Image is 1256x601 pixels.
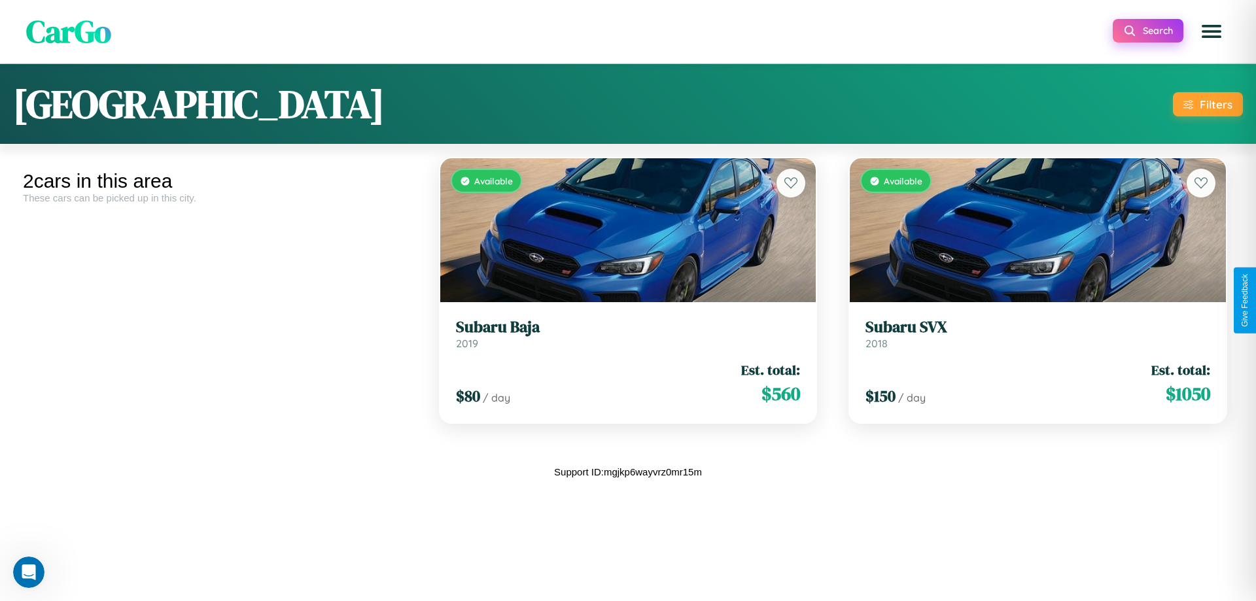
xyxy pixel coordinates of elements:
p: Support ID: mgjkp6wayvrz0mr15m [554,463,702,481]
h3: Subaru SVX [865,318,1210,337]
h3: Subaru Baja [456,318,801,337]
div: These cars can be picked up in this city. [23,192,413,203]
span: Available [474,175,513,186]
span: Est. total: [741,360,800,379]
div: Filters [1200,97,1232,111]
button: Open menu [1193,13,1230,50]
span: $ 80 [456,385,480,407]
span: $ 1050 [1166,381,1210,407]
span: / day [483,391,510,404]
span: 2019 [456,337,478,350]
h1: [GEOGRAPHIC_DATA] [13,77,385,131]
span: / day [898,391,926,404]
iframe: Intercom live chat [13,557,44,588]
div: Give Feedback [1240,274,1249,327]
span: 2018 [865,337,888,350]
span: Est. total: [1151,360,1210,379]
button: Search [1113,19,1183,43]
span: $ 150 [865,385,896,407]
span: $ 560 [761,381,800,407]
span: Available [884,175,922,186]
div: 2 cars in this area [23,170,413,192]
span: Search [1143,25,1173,37]
a: Subaru Baja2019 [456,318,801,350]
a: Subaru SVX2018 [865,318,1210,350]
span: CarGo [26,10,111,53]
button: Filters [1173,92,1243,116]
